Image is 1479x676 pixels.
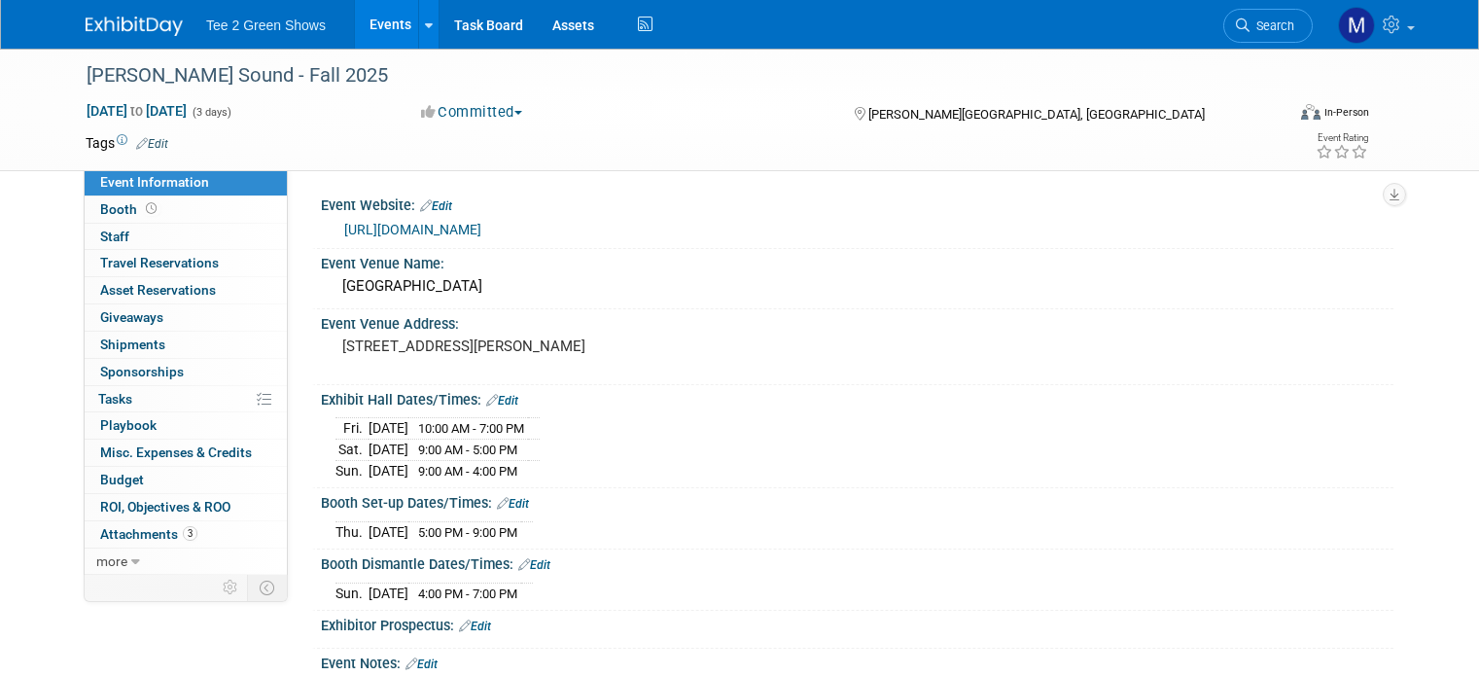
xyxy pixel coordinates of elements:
[100,417,157,433] span: Playbook
[98,391,132,407] span: Tasks
[335,271,1379,302] div: [GEOGRAPHIC_DATA]
[127,103,146,119] span: to
[100,445,252,460] span: Misc. Expenses & Credits
[142,201,160,216] span: Booth not reserved yet
[344,222,481,237] a: [URL][DOMAIN_NAME]
[486,394,518,408] a: Edit
[86,102,188,120] span: [DATE] [DATE]
[369,583,408,603] td: [DATE]
[369,460,408,480] td: [DATE]
[459,620,491,633] a: Edit
[342,338,747,355] pre: [STREET_ADDRESS][PERSON_NAME]
[80,58,1260,93] div: [PERSON_NAME] Sound - Fall 2025
[335,440,369,461] td: Sat.
[100,364,184,379] span: Sponsorships
[405,658,438,671] a: Edit
[321,649,1393,674] div: Event Notes:
[497,497,529,511] a: Edit
[136,137,168,151] a: Edit
[85,332,287,358] a: Shipments
[1316,133,1368,143] div: Event Rating
[420,199,452,213] a: Edit
[1223,9,1313,43] a: Search
[418,525,517,540] span: 5:00 PM - 9:00 PM
[248,575,288,600] td: Toggle Event Tabs
[418,587,517,601] span: 4:00 PM - 7:00 PM
[1323,105,1369,120] div: In-Person
[85,549,287,575] a: more
[369,440,408,461] td: [DATE]
[100,282,216,298] span: Asset Reservations
[518,558,550,572] a: Edit
[85,359,287,385] a: Sponsorships
[418,464,517,479] span: 9:00 AM - 4:00 PM
[85,440,287,466] a: Misc. Expenses & Credits
[85,467,287,493] a: Budget
[100,201,160,217] span: Booth
[86,133,168,153] td: Tags
[85,412,287,439] a: Playbook
[321,550,1393,575] div: Booth Dismantle Dates/Times:
[85,521,287,548] a: Attachments3
[1180,101,1369,130] div: Event Format
[418,443,517,457] span: 9:00 AM - 5:00 PM
[418,421,524,436] span: 10:00 AM - 7:00 PM
[1301,104,1321,120] img: Format-Inperson.png
[369,521,408,542] td: [DATE]
[100,229,129,244] span: Staff
[100,472,144,487] span: Budget
[100,309,163,325] span: Giveaways
[321,611,1393,636] div: Exhibitor Prospectus:
[183,526,197,541] span: 3
[321,249,1393,273] div: Event Venue Name:
[85,304,287,331] a: Giveaways
[96,553,127,569] span: more
[868,107,1205,122] span: [PERSON_NAME][GEOGRAPHIC_DATA], [GEOGRAPHIC_DATA]
[85,196,287,223] a: Booth
[86,17,183,36] img: ExhibitDay
[321,309,1393,334] div: Event Venue Address:
[100,499,230,515] span: ROI, Objectives & ROO
[321,385,1393,410] div: Exhibit Hall Dates/Times:
[85,169,287,196] a: Event Information
[369,418,408,440] td: [DATE]
[85,494,287,520] a: ROI, Objectives & ROO
[414,102,530,123] button: Committed
[335,418,369,440] td: Fri.
[85,277,287,303] a: Asset Reservations
[85,386,287,412] a: Tasks
[191,106,231,119] span: (3 days)
[100,255,219,270] span: Travel Reservations
[335,460,369,480] td: Sun.
[100,526,197,542] span: Attachments
[321,191,1393,216] div: Event Website:
[85,224,287,250] a: Staff
[214,575,248,600] td: Personalize Event Tab Strip
[335,521,369,542] td: Thu.
[335,583,369,603] td: Sun.
[100,337,165,352] span: Shipments
[321,488,1393,514] div: Booth Set-up Dates/Times:
[1250,18,1294,33] span: Search
[1338,7,1375,44] img: Michael Kruger
[85,250,287,276] a: Travel Reservations
[100,174,209,190] span: Event Information
[206,18,326,33] span: Tee 2 Green Shows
